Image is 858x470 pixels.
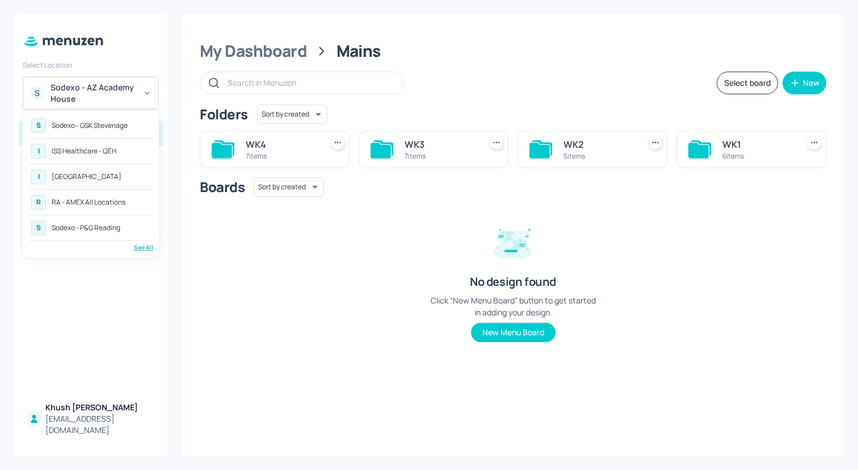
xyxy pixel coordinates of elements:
[31,144,46,159] div: I
[31,169,46,184] div: I
[52,224,120,231] div: Sodexo - P&G Reading
[31,221,46,235] div: S
[52,148,116,155] div: ISS Healthcare - QEH
[52,173,121,180] div: [GEOGRAPHIC_DATA]
[52,199,125,206] div: RA - AMEX All Locations
[52,122,128,129] div: Sodexo - GSK Stevenage
[31,118,46,133] div: S
[31,195,46,210] div: R
[28,243,153,252] div: See All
